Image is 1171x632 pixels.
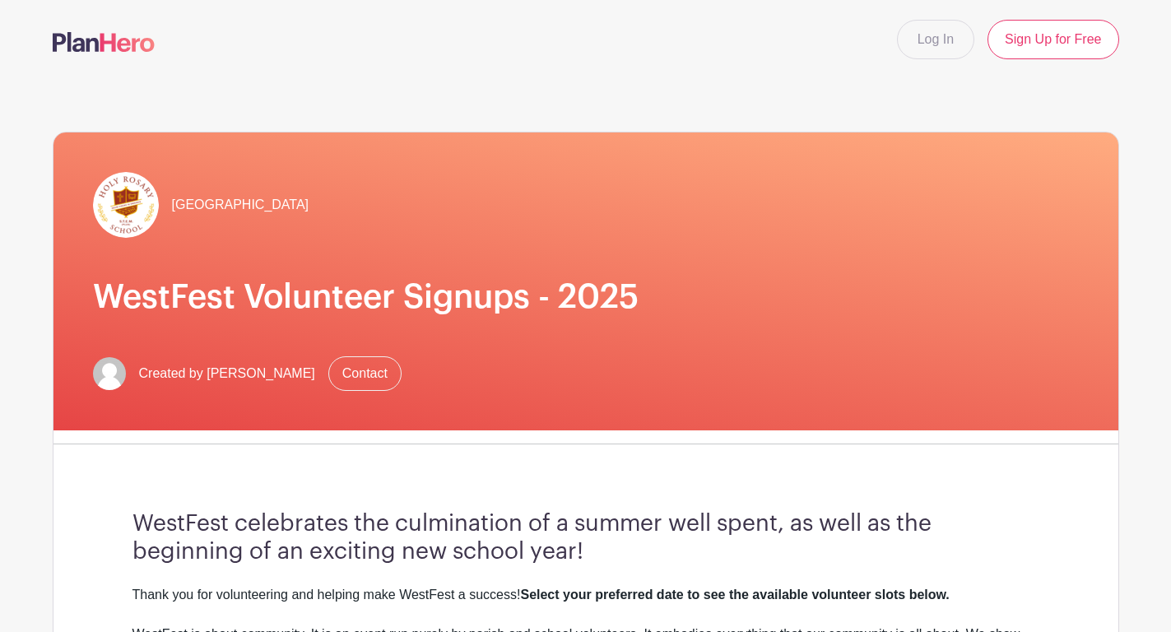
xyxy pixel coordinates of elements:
h3: WestFest celebrates the culmination of a summer well spent, as well as the beginning of an exciti... [132,510,1039,565]
div: Thank you for volunteering and helping make WestFest a success! [132,585,1039,605]
img: default-ce2991bfa6775e67f084385cd625a349d9dcbb7a52a09fb2fda1e96e2d18dcdb.png [93,357,126,390]
strong: Select your preferred date to see the available volunteer slots below. [520,588,949,602]
a: Contact [328,356,402,391]
img: logo-507f7623f17ff9eddc593b1ce0a138ce2505c220e1c5a4e2b4648c50719b7d32.svg [53,32,155,52]
img: hr-logo-circle.png [93,172,159,238]
h1: WestFest Volunteer Signups - 2025 [93,277,1079,317]
a: Sign Up for Free [987,20,1118,59]
a: Log In [897,20,974,59]
span: Created by [PERSON_NAME] [139,364,315,383]
span: [GEOGRAPHIC_DATA] [172,195,309,215]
